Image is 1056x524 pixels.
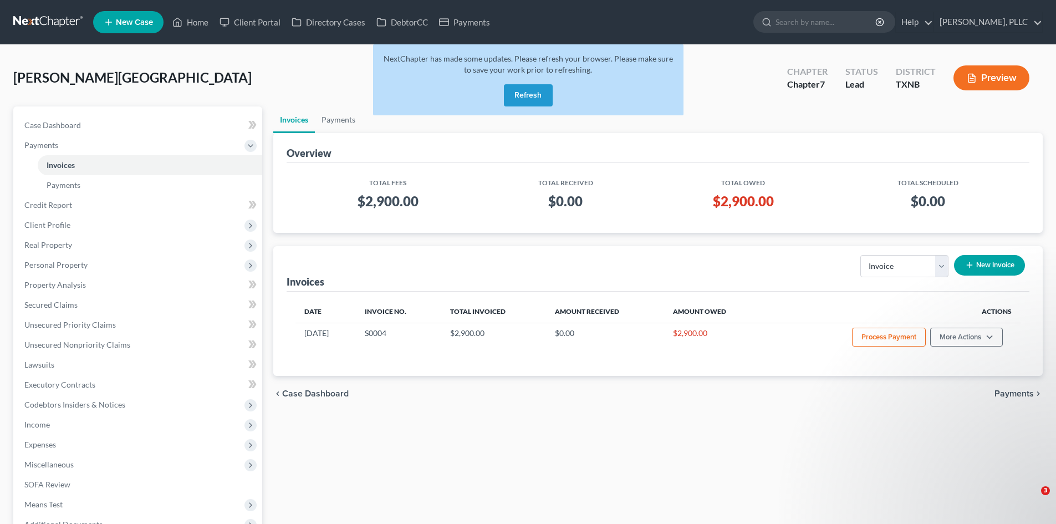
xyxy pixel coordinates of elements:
a: Unsecured Nonpriority Claims [16,335,262,355]
th: Total Scheduled [836,172,1021,188]
a: SOFA Review [16,475,262,495]
a: Home [167,12,214,32]
a: Invoices [273,106,315,133]
a: Payments [315,106,362,133]
span: Real Property [24,240,72,250]
div: Overview [287,146,331,160]
a: Unsecured Priority Claims [16,315,262,335]
i: chevron_right [1034,389,1043,398]
a: Invoices [38,155,262,175]
a: Payments [38,175,262,195]
span: Payments [47,180,80,190]
span: Property Analysis [24,280,86,289]
td: $2,900.00 [664,323,766,354]
span: [PERSON_NAME][GEOGRAPHIC_DATA] [13,69,252,85]
td: [DATE] [295,323,356,354]
span: 3 [1041,486,1050,495]
div: Invoices [287,275,324,288]
span: Secured Claims [24,300,78,309]
h3: $2,900.00 [304,192,471,210]
a: Help [896,12,933,32]
span: Executory Contracts [24,380,95,389]
div: Status [845,65,878,78]
td: $2,900.00 [441,323,546,354]
h3: $0.00 [845,192,1012,210]
a: [PERSON_NAME], PLLC [934,12,1042,32]
a: Directory Cases [286,12,371,32]
span: Miscellaneous [24,460,74,469]
th: Amount Owed [664,301,766,323]
div: TXNB [896,78,936,91]
span: Codebtors Insiders & Notices [24,400,125,409]
span: NextChapter has made some updates. Please refresh your browser. Please make sure to save your wor... [384,54,673,74]
button: Refresh [504,84,553,106]
span: SOFA Review [24,480,70,489]
th: Total Received [481,172,651,188]
th: Invoice No. [356,301,441,323]
div: Chapter [787,78,828,91]
div: District [896,65,936,78]
iframe: Intercom live chat [1018,486,1045,513]
input: Search by name... [776,12,877,32]
a: Payments [433,12,496,32]
th: Actions [766,301,1021,323]
th: Total Owed [651,172,835,188]
span: Invoices [47,160,75,170]
a: Client Portal [214,12,286,32]
h3: $0.00 [489,192,642,210]
span: Credit Report [24,200,72,210]
h3: $2,900.00 [660,192,827,210]
th: Amount Received [546,301,664,323]
td: S0004 [356,323,441,354]
button: Preview [953,65,1029,90]
a: Case Dashboard [16,115,262,135]
span: Case Dashboard [282,389,349,398]
a: Property Analysis [16,275,262,295]
a: Executory Contracts [16,375,262,395]
span: Income [24,420,50,429]
a: Lawsuits [16,355,262,375]
div: Lead [845,78,878,91]
span: New Case [116,18,153,27]
a: DebtorCC [371,12,433,32]
i: chevron_left [273,389,282,398]
span: Case Dashboard [24,120,81,130]
span: Client Profile [24,220,70,230]
th: Date [295,301,356,323]
button: More Actions [930,328,1003,347]
button: Process Payment [852,328,926,347]
th: Total Invoiced [441,301,546,323]
span: Lawsuits [24,360,54,369]
th: Total Fees [295,172,480,188]
span: Means Test [24,500,63,509]
span: Personal Property [24,260,88,269]
span: Payments [994,389,1034,398]
span: Expenses [24,440,56,449]
a: Secured Claims [16,295,262,315]
span: Payments [24,140,58,150]
td: $0.00 [546,323,664,354]
span: Unsecured Nonpriority Claims [24,340,130,349]
a: Credit Report [16,195,262,215]
span: 7 [820,79,825,89]
div: Chapter [787,65,828,78]
button: New Invoice [954,255,1025,276]
button: chevron_left Case Dashboard [273,389,349,398]
span: Unsecured Priority Claims [24,320,116,329]
button: Payments chevron_right [994,389,1043,398]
